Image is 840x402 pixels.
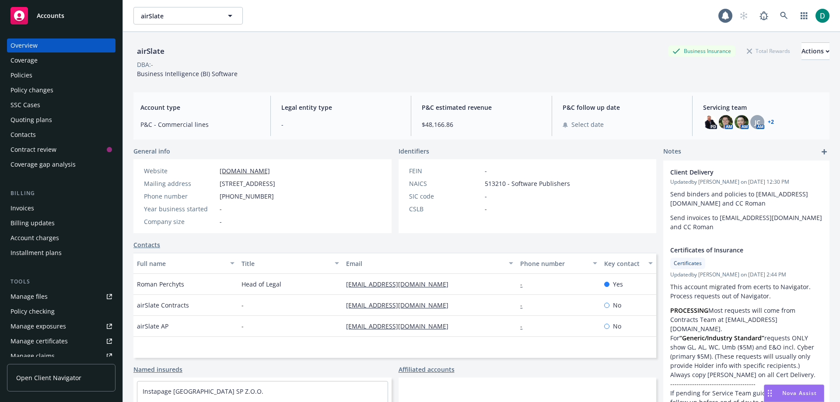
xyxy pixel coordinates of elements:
div: Account charges [10,231,59,245]
a: Policy checking [7,304,115,318]
div: Policy checking [10,304,55,318]
a: add [819,147,829,157]
button: Phone number [517,253,600,274]
a: [EMAIL_ADDRESS][DOMAIN_NAME] [346,280,455,288]
div: Manage certificates [10,334,68,348]
a: Invoices [7,201,115,215]
div: Email [346,259,504,268]
div: Quoting plans [10,113,52,127]
a: - [520,322,529,330]
a: SSC Cases [7,98,115,112]
div: Coverage [10,53,38,67]
span: - [281,120,401,129]
p: Most requests will come from Contracts Team at [EMAIL_ADDRESS][DOMAIN_NAME]. For requests ONLY sh... [670,306,822,370]
div: Client DeliveryUpdatedby [PERSON_NAME] on [DATE] 12:30 PMSend binders and policies to [EMAIL_ADDR... [663,161,829,238]
span: Nova Assist [782,389,817,397]
a: Billing updates [7,216,115,230]
div: Drag to move [764,385,775,402]
li: Always copy [PERSON_NAME] on all Cert Delivery. --------------------------------------- [670,370,822,388]
div: Actions [801,43,829,59]
div: Manage files [10,290,48,304]
div: Contract review [10,143,56,157]
div: airSlate [133,45,168,57]
span: Account type [140,103,260,112]
div: Coverage gap analysis [10,157,76,171]
button: Actions [801,42,829,60]
span: - [485,192,487,201]
span: 513210 - Software Publishers [485,179,570,188]
span: JC [755,118,760,127]
span: Roman Perchyts [137,280,184,289]
span: P&C follow up date [563,103,682,112]
img: photo [703,115,717,129]
button: Title [238,253,343,274]
p: Send invoices to [EMAIL_ADDRESS][DOMAIN_NAME] and CC Roman [670,213,822,231]
span: Identifiers [399,147,429,156]
span: Open Client Navigator [16,373,81,382]
span: Updated by [PERSON_NAME] on [DATE] 2:44 PM [670,271,822,279]
a: Quoting plans [7,113,115,127]
span: Accounts [37,12,64,19]
a: Manage exposures [7,319,115,333]
div: Manage claims [10,349,55,363]
button: airSlate [133,7,243,24]
a: Accounts [7,3,115,28]
div: Invoices [10,201,34,215]
button: Full name [133,253,238,274]
a: Contract review [7,143,115,157]
span: Yes [613,280,623,289]
a: Report a Bug [755,7,773,24]
a: Named insureds [133,365,182,374]
div: SIC code [409,192,481,201]
span: P&C - Commercial lines [140,120,260,129]
span: Business Intelligence (BI) Software [137,70,238,78]
img: photo [815,9,829,23]
span: - [485,204,487,213]
span: airSlate Contracts [137,301,189,310]
span: General info [133,147,170,156]
a: [DOMAIN_NAME] [220,167,270,175]
span: Certificates of Insurance [670,245,800,255]
a: Policy changes [7,83,115,97]
span: P&C estimated revenue [422,103,541,112]
button: Nova Assist [764,385,824,402]
strong: “Generic/Industry Standard” [679,334,764,342]
a: Installment plans [7,246,115,260]
a: - [520,280,529,288]
div: FEIN [409,166,481,175]
div: Mailing address [144,179,216,188]
a: +2 [768,119,774,125]
div: Phone number [144,192,216,201]
span: Select date [571,120,604,129]
a: Manage files [7,290,115,304]
div: SSC Cases [10,98,40,112]
div: NAICS [409,179,481,188]
a: Affiliated accounts [399,365,455,374]
span: - [241,301,244,310]
div: Billing [7,189,115,198]
p: Send binders and policies to [EMAIL_ADDRESS][DOMAIN_NAME] and CC Roman [670,189,822,208]
div: Manage exposures [10,319,66,333]
a: Manage claims [7,349,115,363]
div: CSLB [409,204,481,213]
a: - [520,301,529,309]
div: Key contact [604,259,643,268]
a: Instapage [GEOGRAPHIC_DATA] SP Z.O.O. [143,387,263,395]
div: Full name [137,259,225,268]
div: Website [144,166,216,175]
div: Overview [10,38,38,52]
a: Account charges [7,231,115,245]
button: Email [343,253,517,274]
div: Phone number [520,259,587,268]
strong: PROCESSING [670,306,708,315]
span: No [613,301,621,310]
div: Title [241,259,329,268]
span: Notes [663,147,681,157]
div: Billing updates [10,216,55,230]
img: photo [735,115,749,129]
button: Key contact [601,253,656,274]
div: Tools [7,277,115,286]
span: Servicing team [703,103,822,112]
p: This account migrated from ecerts to Navigator. Process requests out of Navigator. [670,282,822,301]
